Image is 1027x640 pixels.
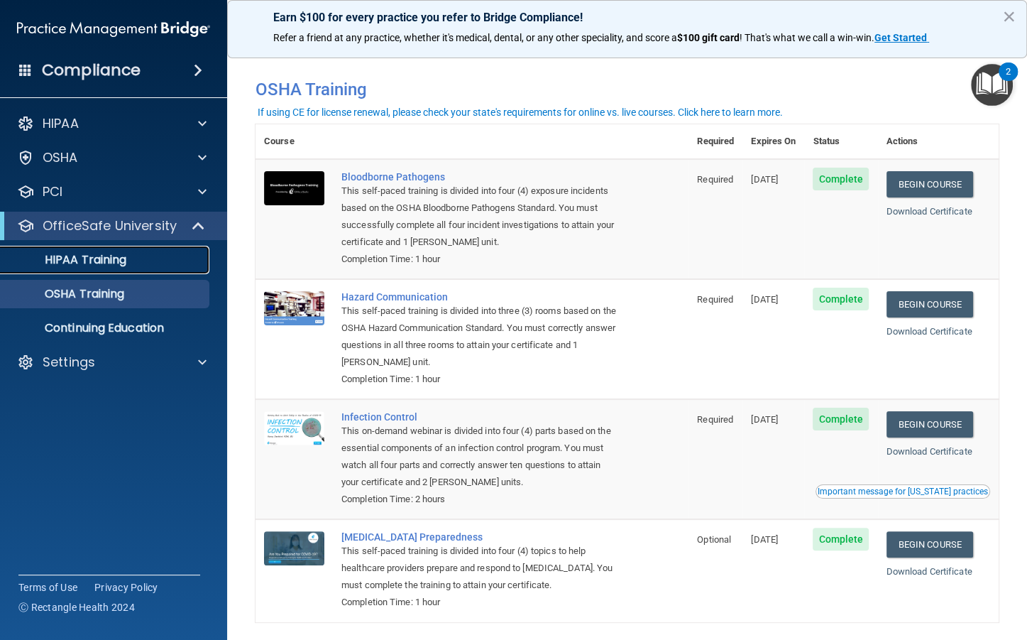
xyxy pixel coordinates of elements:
[43,217,177,234] p: OfficeSafe University
[42,60,141,80] h4: Compliance
[886,206,972,217] a: Download Certificate
[971,64,1013,106] button: Open Resource Center, 2 new notifications
[17,354,207,371] a: Settings
[9,321,203,335] p: Continuing Education
[341,423,617,491] div: This on-demand webinar is divided into four (4) parts based on the essential components of an inf...
[341,303,617,371] div: This self-paced training is divided into three (3) rooms based on the OSHA Hazard Communication S...
[1002,5,1016,28] button: Close
[886,411,973,438] a: Begin Course
[256,80,999,99] h4: OSHA Training
[1006,72,1011,90] div: 2
[874,32,927,43] strong: Get Started
[740,32,874,43] span: ! That's what we call a win-win.
[341,531,617,543] a: [MEDICAL_DATA] Preparedness
[17,183,207,200] a: PCI
[697,294,733,305] span: Required
[43,354,95,371] p: Settings
[18,580,77,595] a: Terms of Use
[273,32,677,43] span: Refer a friend at any practice, whether it's medical, dental, or any other speciality, and score a
[751,174,778,185] span: [DATE]
[94,580,158,595] a: Privacy Policy
[273,11,981,24] p: Earn $100 for every practice you refer to Bridge Compliance!
[9,253,126,267] p: HIPAA Training
[341,491,617,508] div: Completion Time: 2 hours
[886,531,973,558] a: Begin Course
[815,484,990,499] button: Read this if you are a dental practitioner in the state of CA
[697,174,733,185] span: Required
[341,371,617,388] div: Completion Time: 1 hour
[751,414,778,425] span: [DATE]
[43,115,79,132] p: HIPAA
[688,124,742,159] th: Required
[886,326,972,337] a: Download Certificate
[341,171,617,183] a: Bloodborne Pathogens
[813,528,869,550] span: Complete
[874,32,929,43] a: Get Started
[886,566,972,577] a: Download Certificate
[878,124,999,159] th: Actions
[341,411,617,423] a: Infection Control
[751,294,778,305] span: [DATE]
[813,288,869,310] span: Complete
[813,168,869,190] span: Complete
[9,287,124,301] p: OSHA Training
[17,149,207,166] a: OSHA
[43,183,62,200] p: PCI
[258,107,783,117] div: If using CE for license renewal, please check your state's requirements for online vs. live cours...
[804,124,877,159] th: Status
[742,124,804,159] th: Expires On
[18,600,135,614] span: Ⓒ Rectangle Health 2024
[17,15,210,43] img: PMB logo
[341,291,617,303] a: Hazard Communication
[751,534,778,545] span: [DATE]
[697,414,733,425] span: Required
[341,594,617,611] div: Completion Time: 1 hour
[341,543,617,594] div: This self-paced training is divided into four (4) topics to help healthcare providers prepare and...
[818,487,988,496] div: Important message for [US_STATE] practices
[341,183,617,251] div: This self-paced training is divided into four (4) exposure incidents based on the OSHA Bloodborne...
[17,115,207,132] a: HIPAA
[256,124,333,159] th: Course
[886,446,972,457] a: Download Certificate
[17,217,206,234] a: OfficeSafe University
[813,408,869,430] span: Complete
[43,149,78,166] p: OSHA
[341,251,617,268] div: Completion Time: 1 hour
[677,32,740,43] strong: $100 gift card
[697,534,731,545] span: Optional
[256,105,785,119] button: If using CE for license renewal, please check your state's requirements for online vs. live cours...
[886,171,973,197] a: Begin Course
[886,291,973,318] a: Begin Course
